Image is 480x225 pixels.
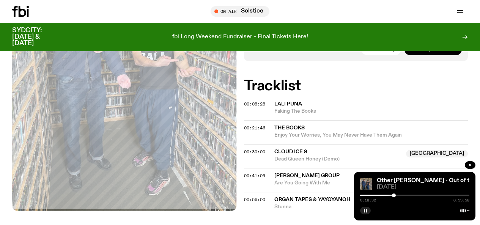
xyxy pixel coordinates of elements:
[377,184,469,190] span: [DATE]
[244,125,265,131] span: 00:21:46
[244,79,468,93] h2: Tracklist
[274,179,468,187] span: Are You Going With Me
[274,156,402,163] span: Dead Queen Honey (Demo)
[244,173,265,179] span: 00:41:09
[274,203,468,211] span: Stunna
[244,126,265,130] button: 00:21:46
[244,198,265,202] button: 00:56:00
[211,6,269,17] button: On AirSolstice
[406,150,468,157] span: [GEOGRAPHIC_DATA]
[274,125,305,131] span: The Books
[274,149,307,154] span: Cloud Ice 9
[244,150,265,154] button: 00:30:00
[274,132,468,139] span: Enjoy Your Worries, You May Never Have Them Again
[274,101,302,107] span: Lali Puna
[244,174,265,178] button: 00:41:09
[274,108,468,115] span: Faking The Books
[453,198,469,202] span: 0:59:58
[244,102,265,106] button: 00:08:28
[244,149,265,155] span: 00:30:00
[274,197,350,202] span: Organ Tapes & yayoyanoh
[360,178,372,190] img: Matt Do & Other Joe
[360,198,376,202] span: 0:18:32
[244,101,265,107] span: 00:08:28
[172,34,308,41] p: fbi Long Weekend Fundraiser - Final Tickets Here!
[12,27,61,47] h3: SYDCITY: [DATE] & [DATE]
[274,173,340,178] span: [PERSON_NAME] Group
[244,197,265,203] span: 00:56:00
